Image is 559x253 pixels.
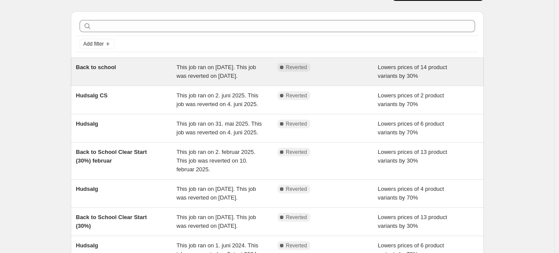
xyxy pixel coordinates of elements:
span: Lowers prices of 4 product variants by 70% [378,186,444,201]
span: Hudsalg [76,186,98,192]
span: Hudsalg CS [76,92,108,99]
span: Reverted [286,186,307,193]
span: Reverted [286,149,307,156]
span: Reverted [286,214,307,221]
span: Hudsalg [76,120,98,127]
span: This job ran on 31. mai 2025. This job was reverted on 4. juni 2025. [176,120,262,136]
span: Lowers prices of 13 product variants by 30% [378,214,447,229]
span: Reverted [286,242,307,249]
span: Lowers prices of 2 product variants by 70% [378,92,444,107]
span: Lowers prices of 13 product variants by 30% [378,149,447,164]
span: Hudsalg [76,242,98,249]
span: Add filter [83,40,104,47]
span: Lowers prices of 6 product variants by 70% [378,120,444,136]
span: This job ran on [DATE]. This job was reverted on [DATE]. [176,186,256,201]
button: Add filter [80,39,114,49]
span: Reverted [286,120,307,127]
span: Back to school [76,64,116,70]
span: This job ran on [DATE]. This job was reverted on [DATE]. [176,214,256,229]
span: Lowers prices of 14 product variants by 30% [378,64,447,79]
span: Back to School Clear Start (30%) [76,214,147,229]
span: Reverted [286,64,307,71]
span: Back to School Clear Start (30%) februar [76,149,147,164]
span: This job ran on 2. februar 2025. This job was reverted on 10. februar 2025. [176,149,255,173]
span: This job ran on [DATE]. This job was reverted on [DATE]. [176,64,256,79]
span: Reverted [286,92,307,99]
span: This job ran on 2. juni 2025. This job was reverted on 4. juni 2025. [176,92,258,107]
